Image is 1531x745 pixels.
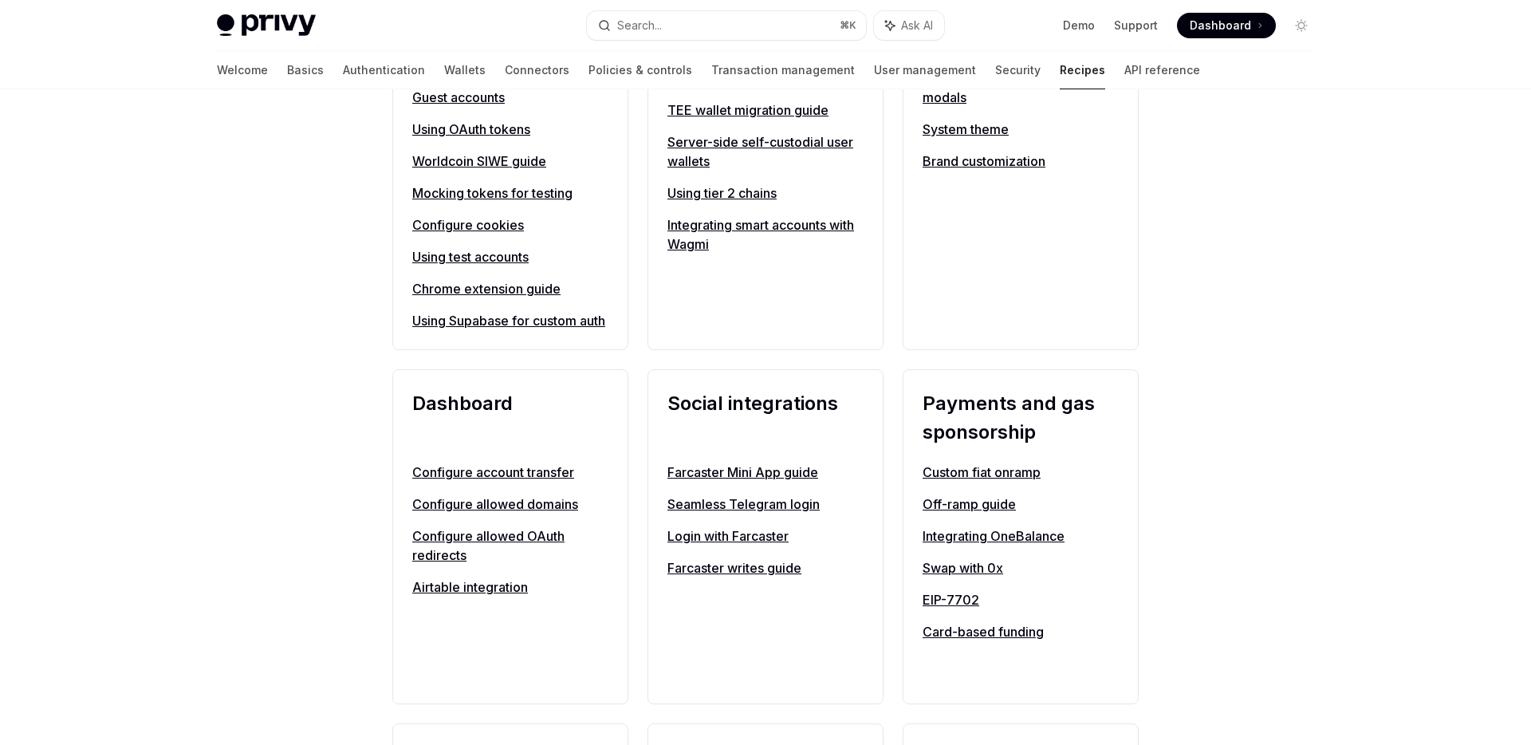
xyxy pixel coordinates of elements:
[412,152,608,171] a: Worldcoin SIWE guide
[412,526,608,565] a: Configure allowed OAuth redirects
[667,215,864,254] a: Integrating smart accounts with Wagmi
[667,183,864,203] a: Using tier 2 chains
[1114,18,1158,34] a: Support
[444,51,486,89] a: Wallets
[667,526,864,546] a: Login with Farcaster
[217,51,268,89] a: Welcome
[874,11,944,40] button: Ask AI
[1289,13,1314,38] button: Toggle dark mode
[923,622,1119,641] a: Card-based funding
[1063,18,1095,34] a: Demo
[901,18,933,34] span: Ask AI
[667,463,864,482] a: Farcaster Mini App guide
[412,247,608,266] a: Using test accounts
[412,183,608,203] a: Mocking tokens for testing
[667,558,864,577] a: Farcaster writes guide
[1124,51,1200,89] a: API reference
[874,51,976,89] a: User management
[711,51,855,89] a: Transaction management
[923,590,1119,609] a: EIP-7702
[287,51,324,89] a: Basics
[840,19,856,32] span: ⌘ K
[588,51,692,89] a: Policies & controls
[923,389,1119,447] h2: Payments and gas sponsorship
[587,11,866,40] button: Search...⌘K
[412,279,608,298] a: Chrome extension guide
[412,120,608,139] a: Using OAuth tokens
[412,495,608,514] a: Configure allowed domains
[923,495,1119,514] a: Off-ramp guide
[617,16,662,35] div: Search...
[412,88,608,107] a: Guest accounts
[412,311,608,330] a: Using Supabase for custom auth
[667,389,864,447] h2: Social integrations
[667,495,864,514] a: Seamless Telegram login
[217,14,316,37] img: light logo
[923,120,1119,139] a: System theme
[667,101,864,120] a: TEE wallet migration guide
[1060,51,1105,89] a: Recipes
[412,577,608,597] a: Airtable integration
[923,152,1119,171] a: Brand customization
[505,51,569,89] a: Connectors
[343,51,425,89] a: Authentication
[923,526,1119,546] a: Integrating OneBalance
[1190,18,1251,34] span: Dashboard
[923,463,1119,482] a: Custom fiat onramp
[1177,13,1276,38] a: Dashboard
[412,389,608,447] h2: Dashboard
[995,51,1041,89] a: Security
[667,132,864,171] a: Server-side self-custodial user wallets
[412,463,608,482] a: Configure account transfer
[412,215,608,235] a: Configure cookies
[923,558,1119,577] a: Swap with 0x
